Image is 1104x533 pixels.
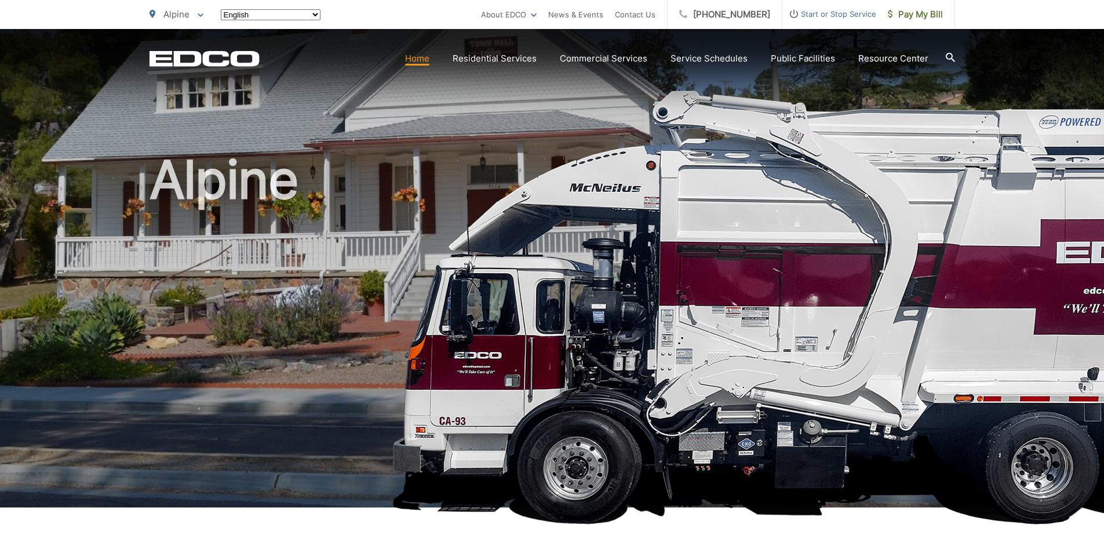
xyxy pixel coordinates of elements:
a: Commercial Services [560,52,647,66]
a: Service Schedules [671,52,748,66]
a: Residential Services [453,52,537,66]
a: News & Events [548,8,603,21]
span: Alpine [163,9,190,20]
span: Pay My Bill [888,8,943,21]
a: About EDCO [481,8,537,21]
a: EDCD logo. Return to the homepage. [150,50,260,67]
a: Resource Center [858,52,928,66]
select: Select a language [221,9,320,20]
a: Public Facilities [771,52,835,66]
h1: Alpine [150,151,955,518]
a: Home [405,52,429,66]
a: Contact Us [615,8,655,21]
